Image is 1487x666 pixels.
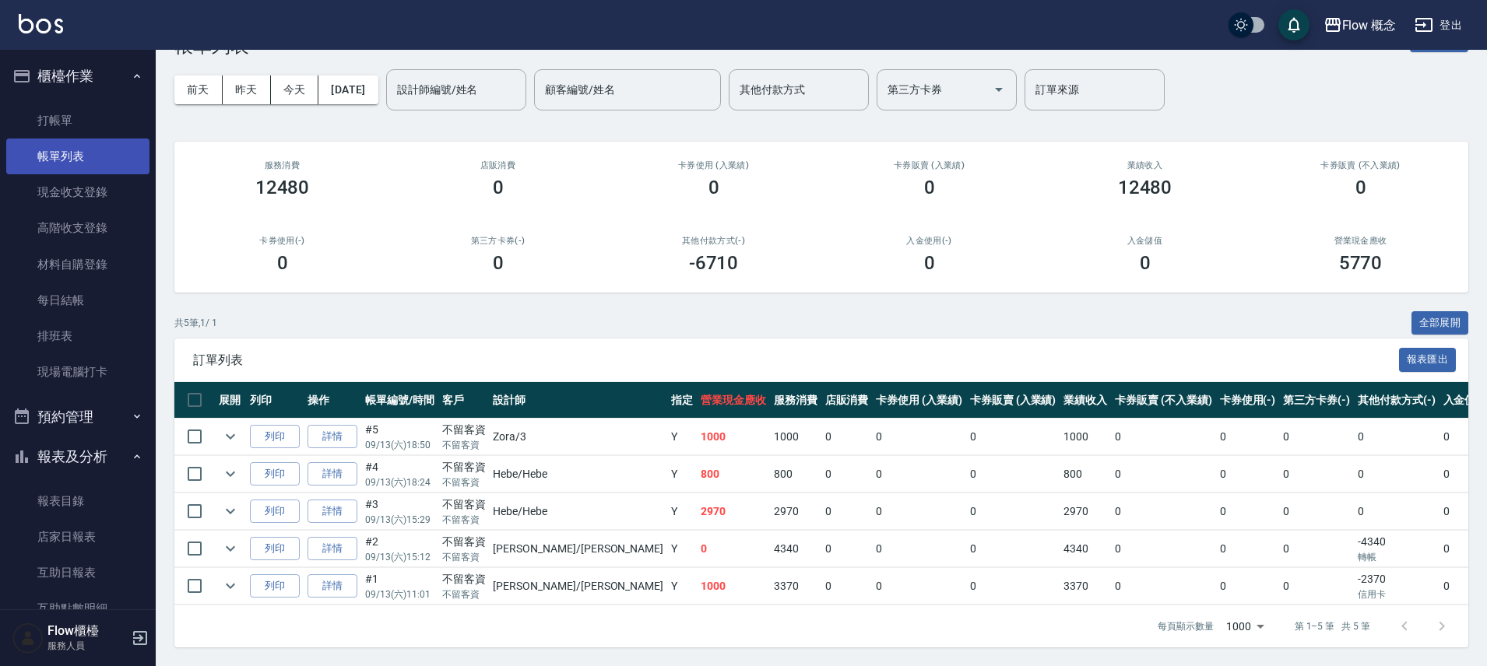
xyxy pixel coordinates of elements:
td: -2370 [1354,568,1440,605]
td: [PERSON_NAME] /[PERSON_NAME] [489,568,667,605]
h3: 12480 [1118,177,1172,198]
td: 3370 [1060,568,1111,605]
td: 2970 [697,493,770,530]
a: 排班表 [6,318,149,354]
td: 800 [697,456,770,492]
a: 打帳單 [6,103,149,138]
td: Y [667,493,697,530]
button: 列印 [250,537,300,561]
td: 800 [1060,456,1111,492]
td: 1000 [697,419,770,455]
button: 今天 [271,75,319,104]
td: Y [667,419,697,455]
a: 詳情 [308,537,357,561]
button: expand row [219,499,242,523]
th: 設計師 [489,382,667,419]
td: 0 [966,456,1060,492]
td: 1000 [770,419,821,455]
td: 0 [872,456,966,492]
td: 0 [1216,568,1280,605]
h2: 卡券販賣 (入業績) [840,160,1018,170]
th: 卡券販賣 (入業績) [966,382,1060,419]
td: Hebe /Hebe [489,456,667,492]
td: 0 [872,419,966,455]
p: 不留客資 [442,587,486,601]
button: expand row [219,574,242,598]
th: 展開 [215,382,246,419]
button: expand row [219,425,242,448]
p: 09/13 (六) 15:12 [365,550,434,564]
td: 0 [966,419,1060,455]
td: 0 [821,568,873,605]
p: 不留客資 [442,438,486,452]
button: 報表及分析 [6,436,149,477]
th: 第三方卡券(-) [1279,382,1354,419]
p: 信用卡 [1358,587,1436,601]
img: Logo [19,14,63,33]
div: 不留客資 [442,571,486,587]
p: 服務人員 [47,639,127,653]
h2: 營業現金應收 [1271,236,1450,246]
h2: 第三方卡券(-) [409,236,587,246]
button: 預約管理 [6,397,149,437]
td: -4340 [1354,531,1440,567]
th: 指定 [667,382,697,419]
td: #3 [361,493,438,530]
th: 店販消費 [821,382,873,419]
td: 3370 [770,568,821,605]
a: 互助日報表 [6,555,149,591]
td: 0 [1279,531,1354,567]
td: Hebe /Hebe [489,493,667,530]
button: expand row [219,462,242,485]
td: 4340 [1060,531,1111,567]
img: Person [12,622,44,654]
td: 0 [1111,456,1215,492]
td: 0 [966,531,1060,567]
h3: -6710 [689,252,739,274]
a: 詳情 [308,462,357,486]
h2: 入金使用(-) [840,236,1018,246]
td: #1 [361,568,438,605]
td: 0 [1279,456,1354,492]
td: 2970 [1060,493,1111,530]
a: 詳情 [308,425,357,449]
th: 其他付款方式(-) [1354,382,1440,419]
h3: 0 [924,252,935,274]
div: 不留客資 [442,459,486,475]
h3: 12480 [255,177,310,198]
th: 帳單編號/時間 [361,382,438,419]
button: 列印 [250,499,300,524]
div: 1000 [1220,605,1270,647]
th: 卡券販賣 (不入業績) [1111,382,1215,419]
td: 1000 [1060,419,1111,455]
td: 0 [821,456,873,492]
button: 列印 [250,462,300,486]
td: 0 [1279,568,1354,605]
td: 0 [872,568,966,605]
td: 0 [872,531,966,567]
h2: 卡券使用 (入業績) [624,160,803,170]
td: Y [667,456,697,492]
p: 不留客資 [442,550,486,564]
h2: 業績收入 [1056,160,1234,170]
td: 0 [1354,493,1440,530]
button: 列印 [250,574,300,598]
td: 0 [821,419,873,455]
td: 0 [1216,419,1280,455]
td: 0 [966,568,1060,605]
td: 2970 [770,493,821,530]
h2: 卡券使用(-) [193,236,371,246]
th: 卡券使用(-) [1216,382,1280,419]
a: 互助點數明細 [6,591,149,626]
h2: 卡券販賣 (不入業績) [1271,160,1450,170]
a: 店家日報表 [6,519,149,555]
td: Zora /3 [489,419,667,455]
td: 4340 [770,531,821,567]
p: 每頁顯示數量 [1158,619,1214,633]
a: 現場電腦打卡 [6,354,149,390]
h3: 0 [1355,177,1366,198]
a: 報表匯出 [1399,352,1457,366]
button: 櫃檯作業 [6,56,149,96]
th: 卡券使用 (入業績) [872,382,966,419]
td: Y [667,568,697,605]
